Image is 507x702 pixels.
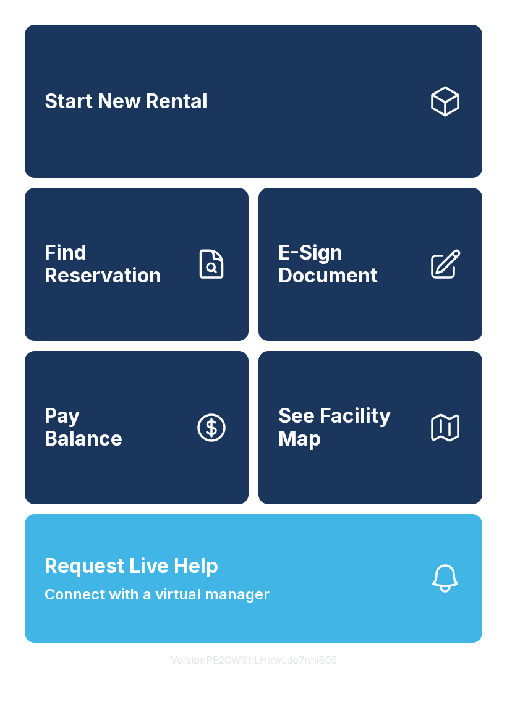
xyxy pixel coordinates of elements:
span: Find Reservation [45,242,184,287]
a: Start New Rental [25,25,482,178]
a: PayBalance [25,351,249,504]
a: Find Reservation [25,188,249,341]
span: Start New Rental [45,90,208,113]
button: Request Live HelpConnect with a virtual manager [25,514,482,643]
button: See Facility Map [258,351,482,504]
span: See Facility Map [278,405,418,450]
span: E-Sign Document [278,242,418,287]
button: VersionPE2CWShLHxwLdo7nhiB05 [161,643,347,677]
span: Connect with a virtual manager [45,583,270,606]
span: Pay Balance [45,405,122,450]
a: E-Sign Document [258,188,482,341]
span: Request Live Help [45,551,218,581]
